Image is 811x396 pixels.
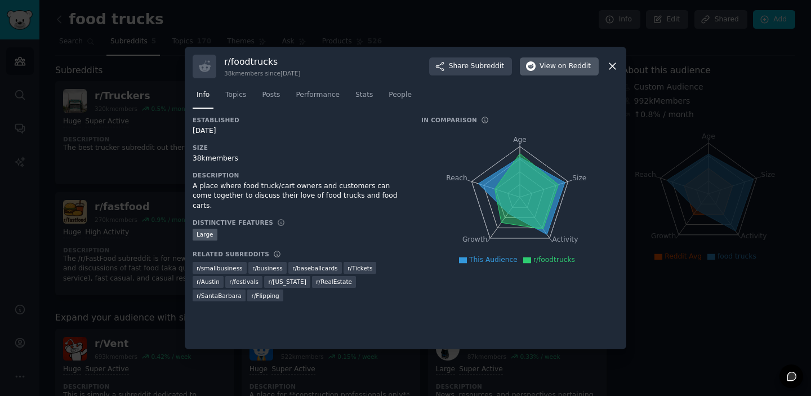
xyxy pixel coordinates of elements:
[292,86,344,109] a: Performance
[224,69,300,77] div: 38k members since [DATE]
[462,235,487,243] tspan: Growth
[385,86,416,109] a: People
[251,292,279,300] span: r/ Flipping
[221,86,250,109] a: Topics
[193,229,217,241] div: Large
[558,61,591,72] span: on Reddit
[540,61,591,72] span: View
[258,86,284,109] a: Posts
[193,86,213,109] a: Info
[449,61,504,72] span: Share
[193,219,273,226] h3: Distinctive Features
[421,116,477,124] h3: In Comparison
[229,278,259,286] span: r/ festivals
[197,90,210,100] span: Info
[268,278,306,286] span: r/ [US_STATE]
[193,250,269,258] h3: Related Subreddits
[355,90,373,100] span: Stats
[347,264,372,272] span: r/ Tickets
[193,144,405,152] h3: Size
[429,57,512,75] button: ShareSubreddit
[197,292,242,300] span: r/ SantaBarbara
[389,90,412,100] span: People
[469,256,518,264] span: This Audience
[224,56,300,68] h3: r/ foodtrucks
[193,171,405,179] h3: Description
[520,57,599,75] button: Viewon Reddit
[316,278,352,286] span: r/ RealEstate
[292,264,337,272] span: r/ baseballcards
[193,126,405,136] div: [DATE]
[533,256,575,264] span: r/foodtrucks
[225,90,246,100] span: Topics
[351,86,377,109] a: Stats
[262,90,280,100] span: Posts
[296,90,340,100] span: Performance
[193,154,405,164] div: 38k members
[193,116,405,124] h3: Established
[252,264,283,272] span: r/ business
[446,173,467,181] tspan: Reach
[572,173,586,181] tspan: Size
[471,61,504,72] span: Subreddit
[197,278,220,286] span: r/ Austin
[193,181,405,211] div: A place where food truck/cart owners and customers can come together to discuss their love of foo...
[552,235,578,243] tspan: Activity
[513,136,527,144] tspan: Age
[197,264,243,272] span: r/ smallbusiness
